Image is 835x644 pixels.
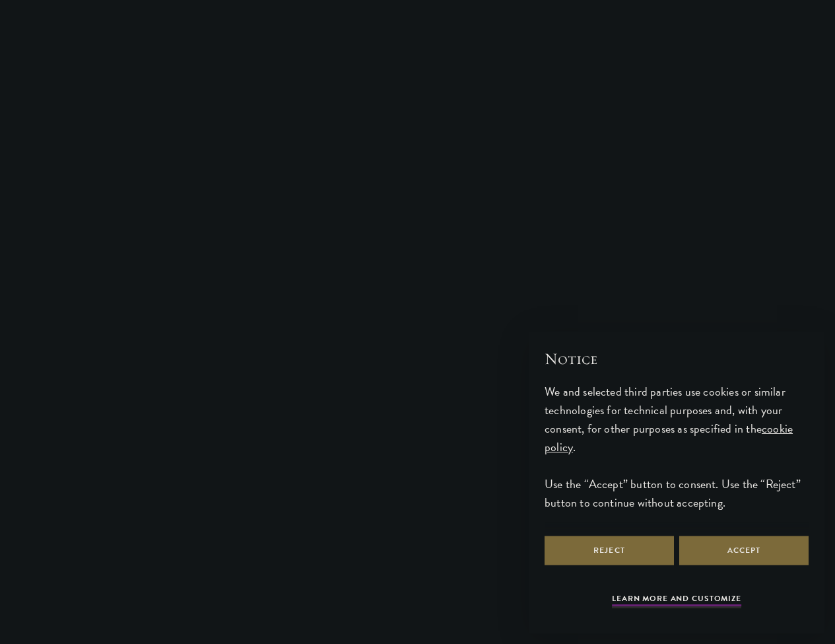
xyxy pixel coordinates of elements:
h1: Shape the future. [180,209,655,264]
a: cookie policy [545,419,793,456]
div: We and selected third parties use cookies or similar technologies for technical purposes and, wit... [545,382,809,513]
button: Reject [545,536,674,565]
p: Schwarzman Scholars is a prestigious one-year, fully funded master’s program in global affairs at... [180,281,655,406]
a: Apply [686,18,760,92]
h2: Notice [545,347,809,370]
button: Accept [679,536,809,565]
button: Learn more and customize [612,592,741,608]
img: Schwarzman Scholars [33,50,154,90]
